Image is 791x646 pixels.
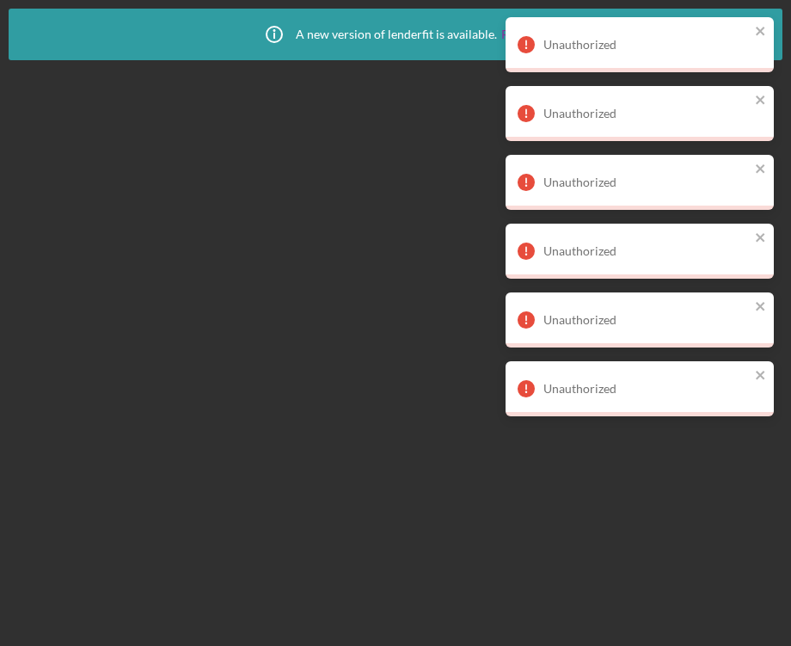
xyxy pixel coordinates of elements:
button: close [755,231,767,247]
button: close [755,24,767,40]
div: Unauthorized [543,175,750,189]
a: Reload [501,28,538,41]
div: Unauthorized [543,107,750,120]
button: close [755,162,767,178]
div: Unauthorized [543,38,750,52]
button: close [755,299,767,316]
button: close [755,368,767,385]
div: Unauthorized [543,244,750,258]
div: Unauthorized [543,313,750,327]
div: Unauthorized [543,382,750,396]
div: A new version of lenderfit is available. [253,13,538,56]
button: close [755,93,767,109]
